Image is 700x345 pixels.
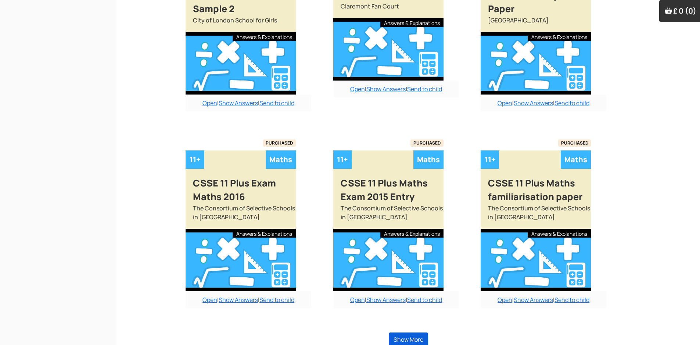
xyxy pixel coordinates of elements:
div: 11+ [186,150,204,169]
div: Claremont Fan Court [333,2,444,18]
div: | | [481,291,606,308]
div: Answers & Explanations [380,18,444,27]
a: Show Answers [514,296,553,304]
span: PURCHASED [263,139,296,147]
a: Open [202,99,217,107]
span: £ 0 (0) [673,6,696,16]
div: Maths [413,150,444,169]
span: PURCHASED [410,139,444,147]
div: | | [333,291,459,308]
div: | | [481,95,606,111]
a: Send to child [407,296,442,304]
div: The Consortium of Selective Schools in [GEOGRAPHIC_DATA] [186,204,296,229]
a: Send to child [554,99,589,107]
div: 11+ [333,150,352,169]
a: Open [498,99,512,107]
div: CSSE 11 Plus Exam Maths 2016 [186,169,296,204]
a: Show Answers [366,85,406,93]
a: Open [350,85,365,93]
div: 11+ [481,150,499,169]
div: Answers & Explanations [233,229,296,238]
div: Answers & Explanations [380,229,444,238]
div: | | [186,95,311,111]
div: [GEOGRAPHIC_DATA] [481,16,591,32]
div: Answers & Explanations [528,229,591,238]
div: | | [186,291,311,308]
span: PURCHASED [558,139,591,147]
a: Open [350,296,365,304]
div: Maths [561,150,591,169]
a: Open [202,296,217,304]
a: Send to child [554,296,589,304]
div: CSSE 11 Plus Maths familiarisation paper [481,169,591,204]
a: Open [498,296,512,304]
a: Send to child [259,99,294,107]
div: Answers & Explanations [528,32,591,41]
a: Show Answers [514,99,553,107]
a: Send to child [407,85,442,93]
div: The Consortium of Selective Schools in [GEOGRAPHIC_DATA] [333,204,444,229]
a: Show Answers [366,296,406,304]
a: Show Answers [219,296,258,304]
div: The Consortium of Selective Schools in [GEOGRAPHIC_DATA] [481,204,591,229]
div: Maths [266,150,296,169]
a: Send to child [259,296,294,304]
img: Your items in the shopping basket [665,7,672,14]
div: City of London School for Girls [186,16,296,32]
div: | | [333,81,459,97]
a: Show Answers [219,99,258,107]
div: CSSE 11 Plus Maths Exam 2015 Entry [333,169,444,204]
div: Answers & Explanations [233,32,296,41]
